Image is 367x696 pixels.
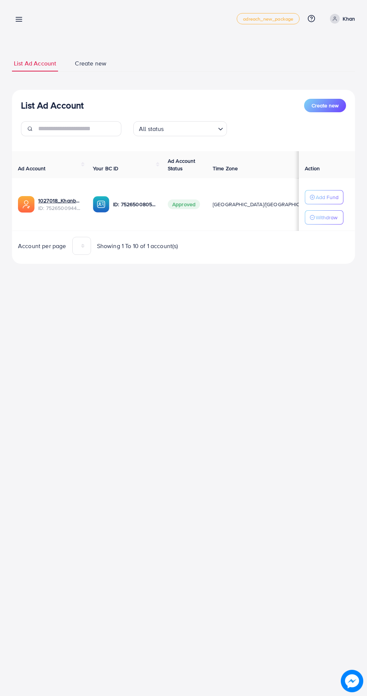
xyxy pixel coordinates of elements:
[316,213,337,222] p: Withdraw
[93,196,109,213] img: ic-ba-acc.ded83a64.svg
[18,165,46,172] span: Ad Account
[213,165,238,172] span: Time Zone
[213,201,317,208] span: [GEOGRAPHIC_DATA]/[GEOGRAPHIC_DATA]
[38,204,81,212] span: ID: 7526500944935256080
[93,165,119,172] span: Your BC ID
[312,102,339,109] span: Create new
[316,193,339,202] p: Add Fund
[243,16,293,21] span: adreach_new_package
[113,200,156,209] p: ID: 7526500805902909457
[343,14,355,23] p: Khan
[38,197,81,212] div: <span class='underline'>1027018_Khanbhia_1752400071646</span></br>7526500944935256080
[166,122,215,134] input: Search for option
[133,121,227,136] div: Search for option
[97,242,178,250] span: Showing 1 To 10 of 1 account(s)
[341,670,363,692] img: image
[38,197,81,204] a: 1027018_Khanbhia_1752400071646
[168,199,200,209] span: Approved
[327,14,355,24] a: Khan
[14,59,56,68] span: List Ad Account
[237,13,300,24] a: adreach_new_package
[304,99,346,112] button: Create new
[21,100,84,111] h3: List Ad Account
[168,157,195,172] span: Ad Account Status
[18,242,66,250] span: Account per page
[18,196,34,213] img: ic-ads-acc.e4c84228.svg
[305,210,343,225] button: Withdraw
[137,123,166,134] span: All status
[305,165,320,172] span: Action
[305,190,343,204] button: Add Fund
[75,59,106,68] span: Create new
